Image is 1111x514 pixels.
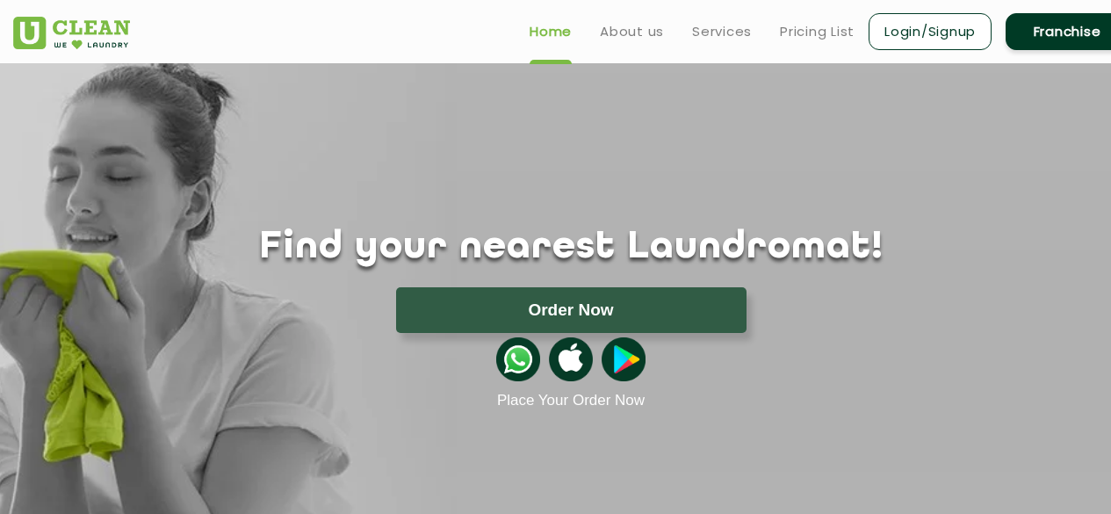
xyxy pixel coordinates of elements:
img: apple-icon.png [549,337,593,381]
a: Place Your Order Now [497,392,645,409]
a: Login/Signup [869,13,992,50]
img: playstoreicon.png [602,337,646,381]
a: Pricing List [780,21,855,42]
button: Order Now [396,287,747,333]
a: About us [600,21,664,42]
img: UClean Laundry and Dry Cleaning [13,17,130,49]
a: Services [692,21,752,42]
img: whatsappicon.png [496,337,540,381]
a: Home [530,21,572,42]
